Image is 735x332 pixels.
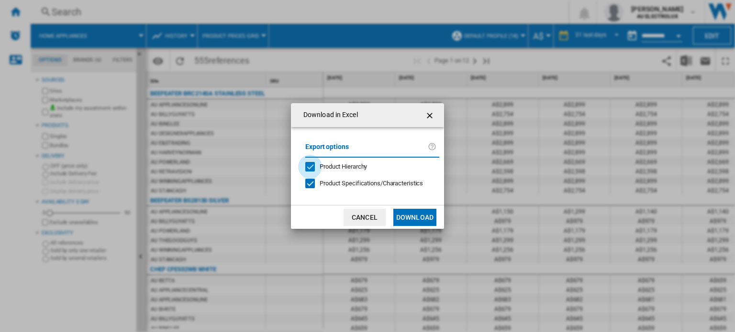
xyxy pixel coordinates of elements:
[305,162,432,171] md-checkbox: Product Hierarchy
[425,110,436,121] ng-md-icon: getI18NText('BUTTONS.CLOSE_DIALOG')
[299,110,358,120] h4: Download in Excel
[305,141,428,159] label: Export options
[393,209,436,226] button: Download
[320,179,423,188] div: Only applies to Category View
[320,163,367,170] span: Product Hierarchy
[421,106,440,125] button: getI18NText('BUTTONS.CLOSE_DIALOG')
[344,209,386,226] button: Cancel
[320,180,423,187] span: Product Specifications/Characteristics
